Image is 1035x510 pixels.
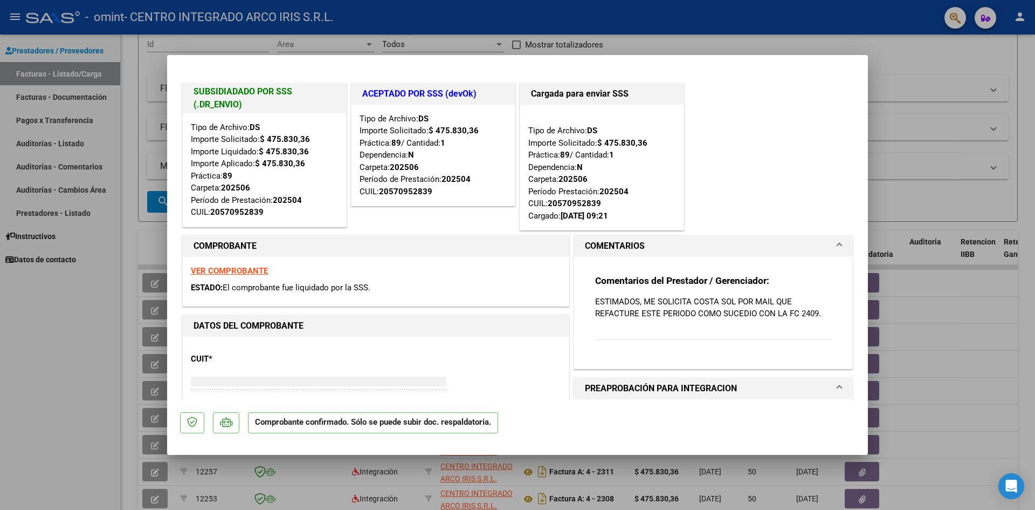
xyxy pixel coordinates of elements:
[998,473,1024,499] div: Open Intercom Messenger
[585,240,645,253] h1: COMENTARIOS
[577,162,583,172] strong: N
[191,283,223,293] span: ESTADO:
[597,138,647,148] strong: $ 475.830,36
[223,283,370,293] span: El comprobante fue liquidado por la SSS.
[223,171,232,181] strong: 89
[248,412,498,433] p: Comprobante confirmado. Sólo se puede subir doc. respaldatoria.
[609,150,614,160] strong: 1
[440,138,445,148] strong: 1
[259,147,309,157] strong: $ 475.830,36
[273,195,302,205] strong: 202504
[574,235,852,257] mat-expansion-panel-header: COMENTARIOS
[587,126,597,135] strong: DS
[255,159,305,168] strong: $ 475.830,36
[360,113,507,198] div: Tipo de Archivo: Importe Solicitado: Práctica: / Cantidad: Dependencia: Carpeta: Período de Prest...
[191,266,268,276] a: VER COMPROBANTE
[250,123,260,132] strong: DS
[548,198,601,210] div: 20570952839
[441,174,471,184] strong: 202504
[210,206,264,219] div: 20570952839
[379,186,432,198] div: 20570952839
[221,183,250,193] strong: 202506
[561,211,608,221] strong: [DATE] 09:21
[260,134,310,144] strong: $ 475.830,36
[362,87,504,100] h1: ACEPTADO POR SSS (devOk)
[191,353,302,365] p: CUIT
[560,150,570,160] strong: 89
[585,382,737,395] h1: PREAPROBACIÓN PARA INTEGRACION
[574,378,852,399] mat-expansion-panel-header: PREAPROBACIÓN PARA INTEGRACION
[418,114,429,124] strong: DS
[528,113,675,222] div: Tipo de Archivo: Importe Solicitado: Práctica: / Cantidad: Dependencia: Carpeta: Período Prestaci...
[194,241,257,251] strong: COMPROBANTE
[408,150,414,160] strong: N
[531,87,673,100] h1: Cargada para enviar SSS
[194,85,335,111] h1: SUBSIDIADADO POR SSS (.DR_ENVIO)
[391,138,401,148] strong: 89
[595,296,831,319] p: ESTIMADOS, ME SOLICITA COSTA SOL POR MAIL QUE REFACTURE ESTE PERIODO COMO SUCEDIO CON LA FC 2409.
[595,275,769,286] strong: Comentarios del Prestador / Gerenciador:
[390,162,419,172] strong: 202506
[194,321,303,331] strong: DATOS DEL COMPROBANTE
[429,126,479,135] strong: $ 475.830,36
[574,257,852,369] div: COMENTARIOS
[191,121,338,219] div: Tipo de Archivo: Importe Solicitado: Importe Liquidado: Importe Aplicado: Práctica: Carpeta: Perí...
[599,187,629,196] strong: 202504
[558,174,588,184] strong: 202506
